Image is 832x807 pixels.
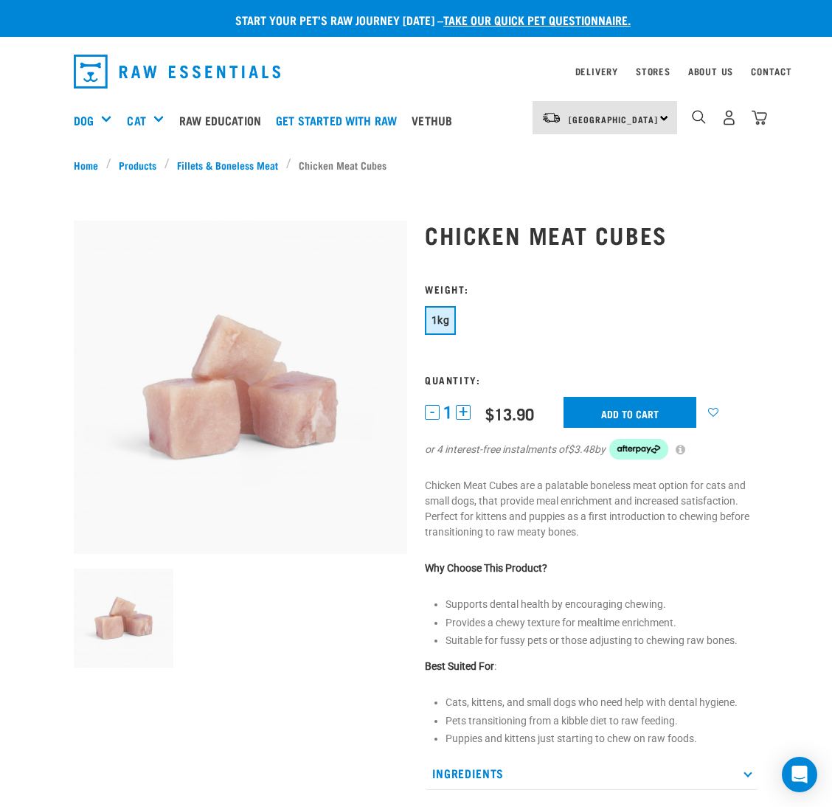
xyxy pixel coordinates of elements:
span: [GEOGRAPHIC_DATA] [569,117,658,122]
button: - [425,405,440,420]
img: Raw Essentials Logo [74,55,280,89]
h3: Weight: [425,283,758,294]
img: Afterpay [609,439,668,460]
li: Puppies and kittens just starting to chew on raw foods. [446,731,758,747]
div: $13.90 [485,404,534,423]
h1: Chicken Meat Cubes [425,221,758,248]
li: Suitable for fussy pets or those adjusting to chewing raw bones. [446,633,758,648]
a: About Us [688,69,733,74]
a: take our quick pet questionnaire. [443,16,631,23]
input: Add to cart [564,397,696,428]
img: user.png [721,110,737,125]
a: Vethub [408,91,463,150]
li: Pets transitioning from a kibble diet to raw feeding. [446,713,758,729]
div: or 4 interest-free instalments of by [425,439,758,460]
p: Chicken Meat Cubes are a palatable boneless meat option for cats and small dogs, that provide mea... [425,478,758,540]
a: Fillets & Boneless Meat [170,157,286,173]
span: 1 [443,405,452,420]
a: Home [74,157,106,173]
a: Delivery [575,69,618,74]
h3: Quantity: [425,374,758,385]
li: Supports dental health by encouraging chewing. [446,597,758,612]
button: + [456,405,471,420]
li: Cats, kittens, and small dogs who need help with dental hygiene. [446,695,758,710]
p: Ingredients [425,757,758,790]
nav: breadcrumbs [74,157,758,173]
div: Open Intercom Messenger [782,757,817,792]
a: Get started with Raw [272,91,408,150]
li: Provides a chewy texture for mealtime enrichment. [446,615,758,631]
img: Chicken meat [74,569,173,668]
p: : [425,659,758,674]
img: home-icon-1@2x.png [692,110,706,124]
a: Cat [127,111,145,129]
a: Contact [751,69,792,74]
img: Chicken meat [74,221,407,554]
button: 1kg [425,306,456,335]
span: $3.48 [568,442,594,457]
strong: Why Choose This Product? [425,562,547,574]
span: 1kg [431,314,449,326]
strong: Best Suited For [425,660,494,672]
nav: dropdown navigation [62,49,770,94]
a: Stores [636,69,670,74]
a: Products [111,157,164,173]
img: van-moving.png [541,111,561,125]
img: home-icon@2x.png [752,110,767,125]
a: Raw Education [176,91,272,150]
a: Dog [74,111,94,129]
